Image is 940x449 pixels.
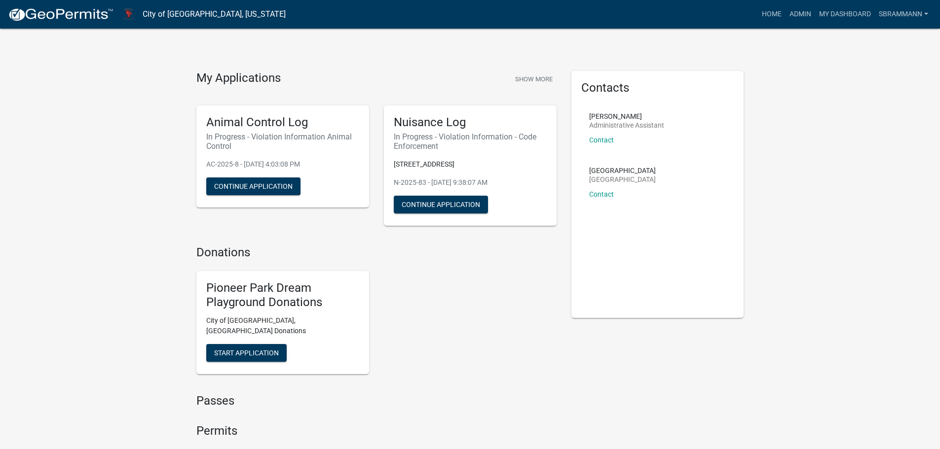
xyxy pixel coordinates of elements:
[589,176,656,183] p: [GEOGRAPHIC_DATA]
[206,344,287,362] button: Start Application
[121,7,135,21] img: City of Harlan, Iowa
[196,424,557,438] h4: Permits
[394,115,547,130] h5: Nuisance Log
[394,177,547,188] p: N-2025-83 - [DATE] 9:38:07 AM
[786,5,815,24] a: Admin
[196,394,557,408] h4: Passes
[394,196,488,213] button: Continue Application
[196,245,557,260] h4: Donations
[214,349,279,357] span: Start Application
[589,122,664,129] p: Administrative Assistant
[206,132,359,151] h6: In Progress - Violation Information Animal Control
[196,71,281,86] h4: My Applications
[206,159,359,170] p: AC-2025-8 - [DATE] 4:03:08 PM
[875,5,932,24] a: SBrammann
[206,115,359,130] h5: Animal Control Log
[511,71,557,87] button: Show More
[581,81,734,95] h5: Contacts
[394,132,547,151] h6: In Progress - Violation Information - Code Enforcement
[589,190,614,198] a: Contact
[815,5,875,24] a: My Dashboard
[589,167,656,174] p: [GEOGRAPHIC_DATA]
[589,113,664,120] p: [PERSON_NAME]
[394,159,547,170] p: [STREET_ADDRESS]
[589,136,614,144] a: Contact
[206,315,359,336] p: City of [GEOGRAPHIC_DATA], [GEOGRAPHIC_DATA] Donations
[143,6,286,23] a: City of [GEOGRAPHIC_DATA], [US_STATE]
[206,177,301,195] button: Continue Application
[206,281,359,310] h5: Pioneer Park Dream Playground Donations
[758,5,786,24] a: Home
